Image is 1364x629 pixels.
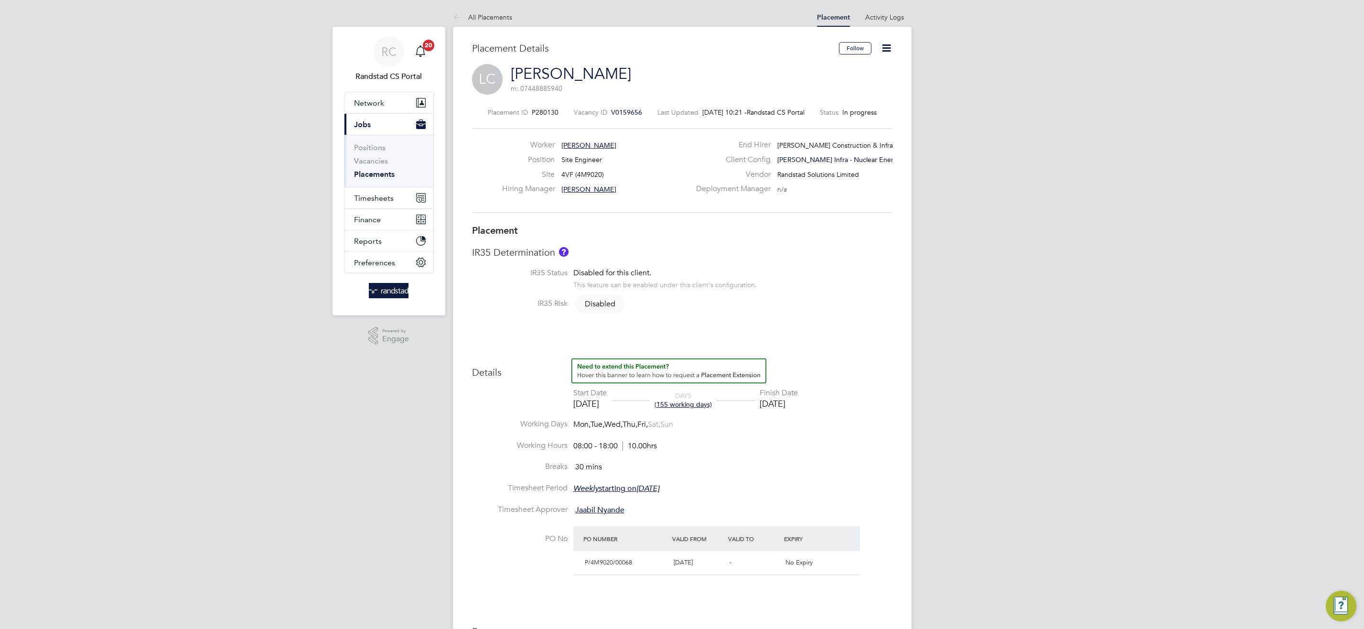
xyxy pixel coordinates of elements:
a: RCRandstad CS Portal [344,36,434,82]
a: Vacancies [354,156,388,165]
a: [PERSON_NAME] [511,65,631,83]
label: End Hirer [690,140,771,150]
button: Jobs [344,114,433,135]
label: Timesheet Approver [472,505,568,515]
button: Timesheets [344,187,433,208]
span: Finance [354,215,381,224]
span: P280130 [532,108,558,117]
a: All Placements [453,13,512,22]
span: [PERSON_NAME] [561,141,616,150]
span: Fri, [637,420,648,429]
span: m: 07448885940 [511,84,562,93]
span: [DATE] [674,558,693,566]
span: 10.00hrs [623,441,657,451]
span: 4VF (4M9020) [561,170,604,179]
div: Finish Date [760,388,798,398]
button: About IR35 [559,247,569,257]
b: Placement [472,225,518,236]
label: IR35 Risk [472,299,568,309]
span: [PERSON_NAME] [561,185,616,194]
span: Network [354,98,384,108]
span: 20 [423,40,434,51]
em: Weekly [573,484,599,493]
span: Powered by [382,327,409,335]
label: Last Updated [657,108,698,117]
label: PO No [472,534,568,544]
label: Position [502,155,555,165]
label: Vendor [690,170,771,180]
span: Wed, [604,420,623,429]
span: In progress [842,108,877,117]
h3: Details [472,358,892,379]
em: [DATE] [636,484,659,493]
label: Placement ID [488,108,528,117]
span: [PERSON_NAME] Infra - Nuclear Energ… [777,155,904,164]
span: Reports [354,237,382,246]
span: [DATE] 10:21 - [702,108,747,117]
span: Sun [660,420,673,429]
span: Thu, [623,420,637,429]
a: 20 [411,36,430,67]
a: Activity Logs [865,13,904,22]
div: 08:00 - 18:00 [573,441,657,451]
span: V0159656 [611,108,642,117]
span: P/4M9020/00068 [585,558,632,566]
span: Jaabil Nyande [575,505,624,515]
img: randstad-logo-retina.png [369,283,408,298]
h3: Placement Details [472,42,832,54]
label: Vacancy ID [574,108,607,117]
a: Positions [354,143,386,152]
a: Placements [354,170,395,179]
h3: IR35 Determination [472,246,892,259]
nav: Main navigation [333,27,445,315]
span: Randstad CS Portal [747,108,805,117]
button: Preferences [344,252,433,273]
span: Disabled for this client. [573,268,651,278]
div: DAYS [650,391,717,409]
span: n/a [777,185,787,194]
button: Engage Resource Center [1326,591,1356,621]
label: Working Days [472,419,568,429]
label: Breaks [472,462,568,472]
div: Start Date [573,388,607,398]
button: Follow [839,42,871,54]
button: Network [344,92,433,113]
label: Client Config [690,155,771,165]
a: Go to home page [344,283,434,298]
div: Valid To [726,530,782,547]
span: Jobs [354,120,371,129]
label: Working Hours [472,441,568,451]
span: Disabled [575,294,625,314]
a: Placement [817,13,850,22]
span: Randstad Solutions Limited [777,170,859,179]
div: Expiry [782,530,838,547]
span: Site Engineer [561,155,602,164]
a: Powered byEngage [368,327,409,345]
span: Tue, [591,420,604,429]
span: Engage [382,335,409,343]
label: Site [502,170,555,180]
span: Preferences [354,258,395,267]
button: Finance [344,209,433,230]
span: No Expiry [785,558,813,566]
label: Timesheet Period [472,483,568,493]
label: Hiring Manager [502,184,555,194]
div: [DATE] [760,398,798,409]
label: Status [820,108,838,117]
span: Randstad CS Portal [344,71,434,82]
span: - [730,558,731,566]
span: (155 working days) [655,400,712,409]
span: Mon, [573,420,591,429]
span: Timesheets [354,194,394,203]
span: [PERSON_NAME] Construction & Infrast… [777,141,905,150]
span: starting on [573,484,659,493]
div: This feature can be enabled under this client's configuration. [573,278,757,289]
span: 30 mins [575,462,602,472]
label: Deployment Manager [690,184,771,194]
label: IR35 Status [472,268,568,278]
label: Worker [502,140,555,150]
span: Sat, [648,420,660,429]
span: LC [472,64,503,95]
button: How to extend a Placement? [571,358,766,383]
button: Reports [344,230,433,251]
